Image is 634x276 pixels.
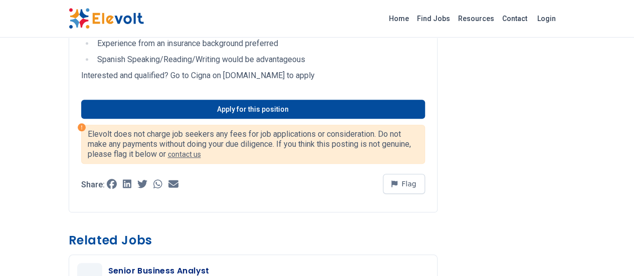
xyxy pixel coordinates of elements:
[584,228,634,276] iframe: Chat Widget
[94,38,425,50] li: Experience from an insurance background preferred
[385,11,413,27] a: Home
[69,232,438,248] h3: Related Jobs
[81,70,425,82] p: Interested and qualified? Go to Cigna on [DOMAIN_NAME] to apply
[94,54,425,66] li: Spanish Speaking/Reading/Writing would be advantageous
[88,129,418,159] p: Elevolt does not charge job seekers any fees for job applications or consideration. Do not make a...
[81,100,425,119] a: Apply for this position
[531,9,562,29] a: Login
[69,8,144,29] img: Elevolt
[168,150,201,158] a: contact us
[413,11,454,27] a: Find Jobs
[383,174,425,194] button: Flag
[498,11,531,27] a: Contact
[81,181,105,189] p: Share:
[454,11,498,27] a: Resources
